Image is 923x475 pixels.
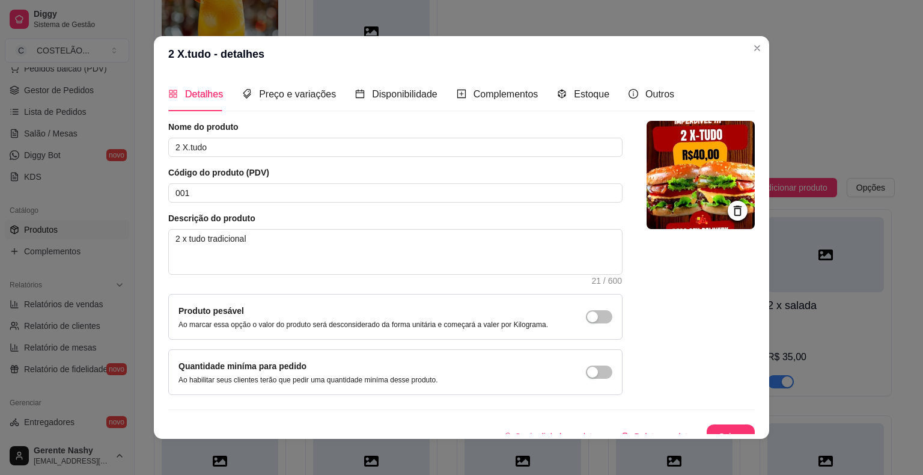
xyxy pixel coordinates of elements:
[168,138,623,157] input: Ex.: Hamburguer de costela
[629,89,638,99] span: info-circle
[355,89,365,99] span: calendar
[154,36,769,72] header: 2 X.tudo - detalhes
[259,89,336,99] span: Preço e variações
[557,89,567,99] span: code-sandbox
[178,361,306,371] label: Quantidade miníma para pedido
[611,424,702,449] button: deleteDeletar produto
[168,121,623,133] article: Nome do produto
[707,424,755,449] button: Salvar
[178,320,548,329] p: Ao marcar essa opção o valor do produto será desconsiderado da forma unitária e começará a valer ...
[457,89,466,99] span: plus-square
[185,89,223,99] span: Detalhes
[372,89,437,99] span: Disponibilidade
[748,38,767,58] button: Close
[645,89,674,99] span: Outros
[168,212,623,224] article: Descrição do produto
[168,89,178,99] span: appstore
[169,230,622,274] textarea: 2 x tudo tradicional
[647,121,755,229] img: logo da loja
[574,89,609,99] span: Estoque
[178,306,244,316] label: Produto pesável
[492,424,607,449] button: Copiar link do produto
[621,432,629,441] span: delete
[168,183,623,203] input: Ex.: 123
[242,89,252,99] span: tags
[168,167,623,179] article: Código do produto (PDV)
[178,375,438,385] p: Ao habilitar seus clientes terão que pedir uma quantidade miníma desse produto.
[474,89,538,99] span: Complementos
